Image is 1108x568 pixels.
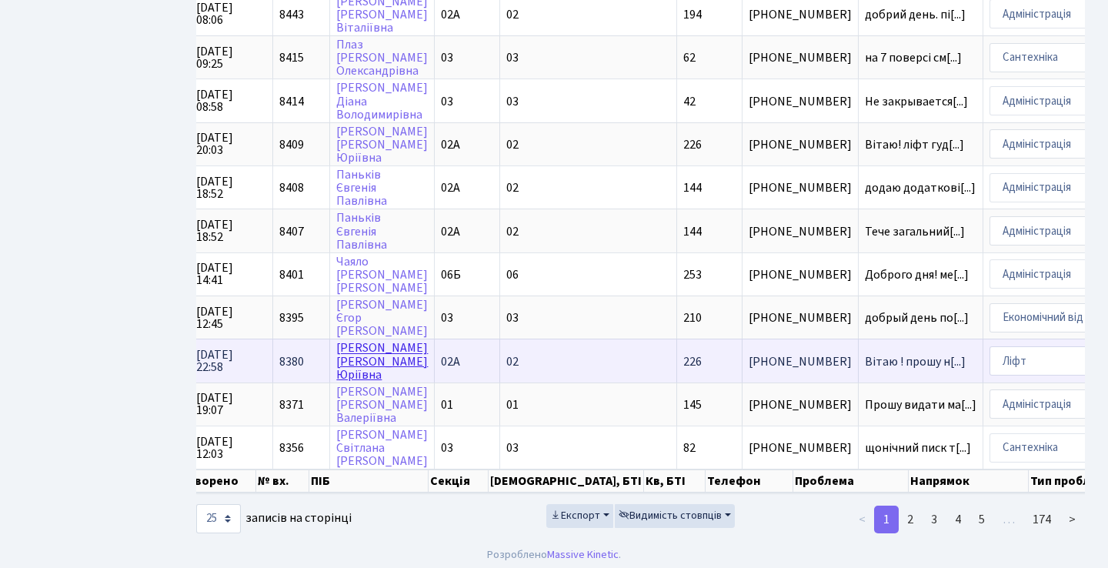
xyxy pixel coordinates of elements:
[865,439,971,456] span: щонічний писк т[...]
[336,253,428,296] a: Чаяло[PERSON_NAME][PERSON_NAME]
[279,179,304,196] span: 8408
[546,504,613,528] button: Експорт
[441,309,453,326] span: 03
[441,136,460,153] span: 02А
[749,399,852,411] span: [PHONE_NUMBER]
[865,136,964,153] span: Вітаю! ліфт гуд[...]
[1023,506,1060,533] a: 174
[336,340,428,383] a: [PERSON_NAME][PERSON_NAME]Юріївна
[865,93,968,110] span: Не закрывается[...]
[865,353,966,370] span: Вітаю ! прошу н[...]
[196,504,241,533] select: записів на сторінці
[865,6,966,23] span: добрий день. пі[...]
[683,353,702,370] span: 226
[429,469,489,493] th: Секція
[749,52,852,64] span: [PHONE_NUMBER]
[749,95,852,108] span: [PHONE_NUMBER]
[506,266,519,283] span: 06
[279,93,304,110] span: 8414
[749,312,852,324] span: [PHONE_NUMBER]
[196,392,266,416] span: [DATE] 19:07
[196,504,352,533] label: записів на сторінці
[196,89,266,113] span: [DATE] 08:58
[749,226,852,238] span: [PHONE_NUMBER]
[336,80,428,123] a: [PERSON_NAME]ДіанаВолодимирівна
[441,49,453,66] span: 03
[279,266,304,283] span: 8401
[865,309,969,326] span: добрый день по[...]
[441,6,460,23] span: 02А
[749,442,852,454] span: [PHONE_NUMBER]
[683,49,696,66] span: 62
[865,266,969,283] span: Доброго дня! ме[...]
[506,179,519,196] span: 02
[706,469,793,493] th: Телефон
[793,469,909,493] th: Проблема
[196,175,266,200] span: [DATE] 18:52
[196,349,266,373] span: [DATE] 22:58
[336,383,428,426] a: [PERSON_NAME][PERSON_NAME]Валеріївна
[441,439,453,456] span: 03
[256,469,310,493] th: № вх.
[619,508,722,523] span: Видимість стовпців
[441,396,453,413] span: 01
[683,93,696,110] span: 42
[874,506,899,533] a: 1
[279,49,304,66] span: 8415
[196,219,266,243] span: [DATE] 18:52
[1060,506,1085,533] a: >
[615,504,735,528] button: Видимість стовпців
[683,136,702,153] span: 226
[644,469,705,493] th: Кв, БТІ
[506,223,519,240] span: 02
[279,6,304,23] span: 8443
[969,506,994,533] a: 5
[279,439,304,456] span: 8356
[279,396,304,413] span: 8371
[279,136,304,153] span: 8409
[865,179,976,196] span: додаю додаткові[...]
[683,309,702,326] span: 210
[336,123,428,166] a: [PERSON_NAME][PERSON_NAME]Юріївна
[749,356,852,368] span: [PHONE_NUMBER]
[336,210,387,253] a: ПаньківЄвгеніяПавлівна
[279,223,304,240] span: 8407
[683,396,702,413] span: 145
[336,166,387,209] a: ПаньківЄвгеніяПавлівна
[279,353,304,370] span: 8380
[336,426,428,469] a: [PERSON_NAME]Світлана[PERSON_NAME]
[196,436,266,460] span: [DATE] 12:03
[489,469,644,493] th: [DEMOGRAPHIC_DATA], БТІ
[506,353,519,370] span: 02
[749,8,852,21] span: [PHONE_NUMBER]
[683,179,702,196] span: 144
[550,508,600,523] span: Експорт
[749,182,852,194] span: [PHONE_NUMBER]
[506,49,519,66] span: 03
[683,439,696,456] span: 82
[749,269,852,281] span: [PHONE_NUMBER]
[196,262,266,286] span: [DATE] 14:41
[441,93,453,110] span: 03
[441,179,460,196] span: 02А
[547,546,619,563] a: Massive Kinetic
[865,49,962,66] span: на 7 поверсі см[...]
[946,506,970,533] a: 4
[179,469,256,493] th: Створено
[909,469,1029,493] th: Напрямок
[279,309,304,326] span: 8395
[683,6,702,23] span: 194
[487,546,621,563] div: Розроблено .
[196,306,266,330] span: [DATE] 12:45
[506,309,519,326] span: 03
[506,439,519,456] span: 03
[683,223,702,240] span: 144
[506,93,519,110] span: 03
[683,266,702,283] span: 253
[865,396,976,413] span: Прошу видати ма[...]
[441,353,460,370] span: 02А
[441,266,461,283] span: 06Б
[865,223,965,240] span: Тече загальний[...]
[336,36,428,79] a: Плаз[PERSON_NAME]Олександрівна
[196,2,266,26] span: [DATE] 08:06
